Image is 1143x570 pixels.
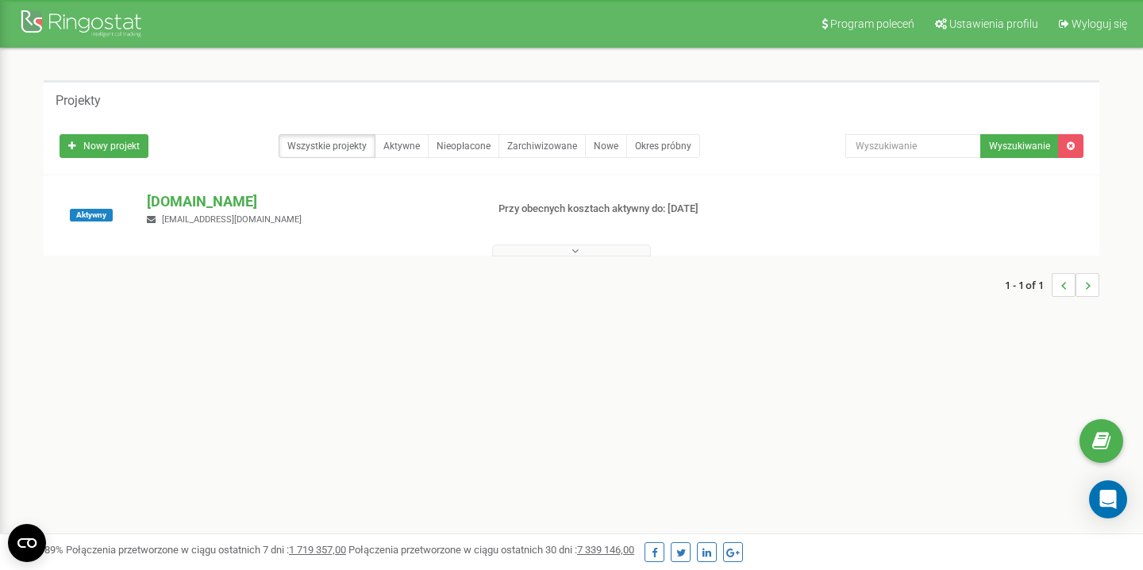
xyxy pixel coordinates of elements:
[498,134,586,158] a: Zarchiwizowane
[375,134,429,158] a: Aktywne
[1072,17,1127,30] span: Wyloguj się
[66,544,346,556] span: Połączenia przetworzone w ciągu ostatnich 7 dni :
[428,134,499,158] a: Nieopłacone
[289,544,346,556] u: 1 719 357,00
[1005,273,1052,297] span: 1 - 1 of 1
[585,134,627,158] a: Nowe
[498,202,737,217] p: Przy obecnych kosztach aktywny do: [DATE]
[949,17,1038,30] span: Ustawienia profilu
[70,209,113,221] span: Aktywny
[147,191,472,212] p: [DOMAIN_NAME]
[56,94,101,108] h5: Projekty
[1089,480,1127,518] div: Open Intercom Messenger
[60,134,148,158] a: Nowy projekt
[845,134,981,158] input: Wyszukiwanie
[8,524,46,562] button: Open CMP widget
[162,214,302,225] span: [EMAIL_ADDRESS][DOMAIN_NAME]
[1005,257,1099,313] nav: ...
[348,544,634,556] span: Połączenia przetworzone w ciągu ostatnich 30 dni :
[626,134,700,158] a: Okres próbny
[830,17,914,30] span: Program poleceń
[577,544,634,556] u: 7 339 146,00
[279,134,375,158] a: Wszystkie projekty
[980,134,1059,158] button: Wyszukiwanie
